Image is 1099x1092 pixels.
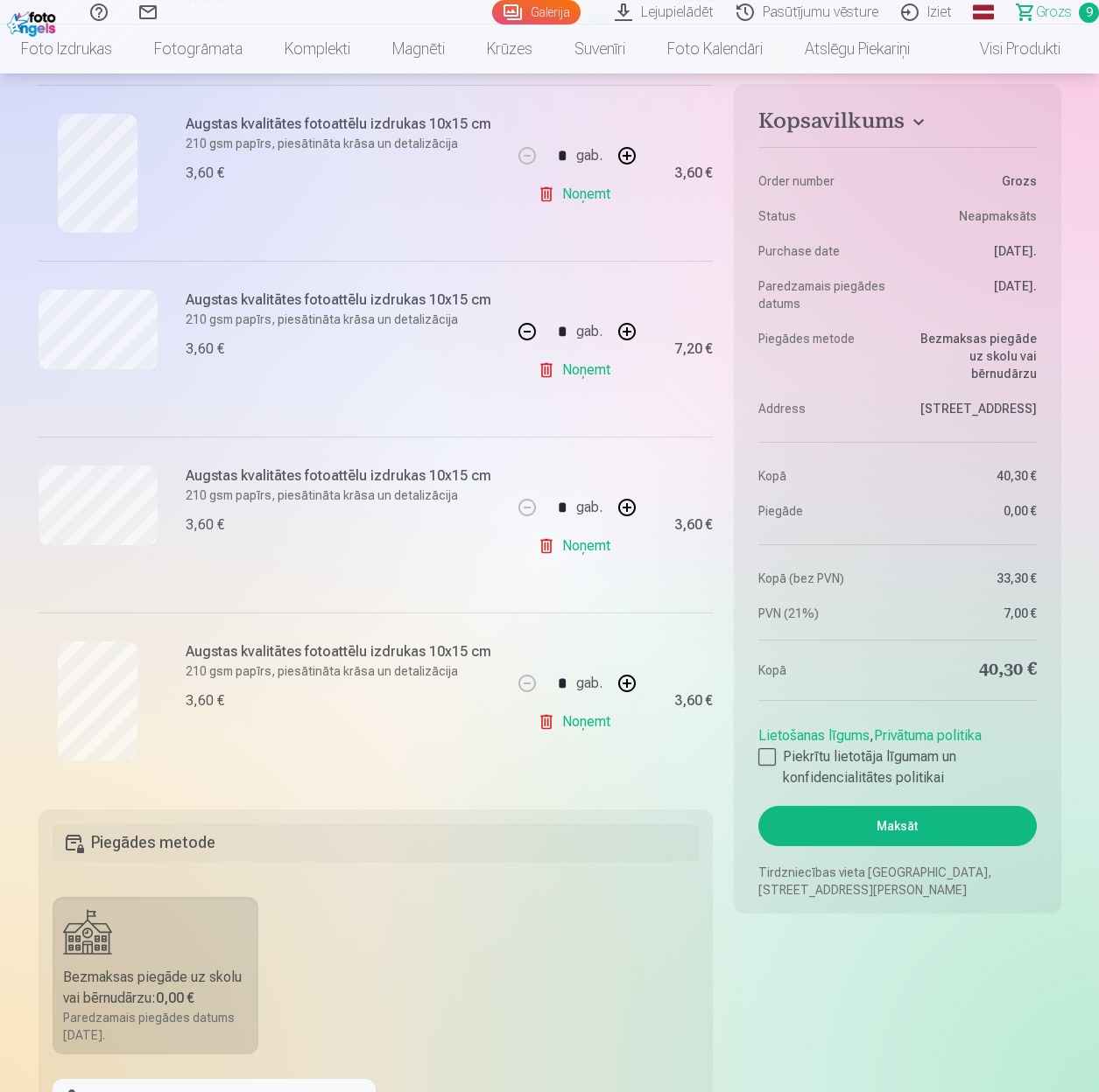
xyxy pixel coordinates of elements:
[264,24,371,73] a: Komplekti
[538,528,617,563] a: Noņemt
[186,465,502,486] h6: Augstas kvalitātes fotoattēlu izdrukas 10x15 cm
[186,114,502,135] h6: Augstas kvalitātes fotoattēlu izdrukas 10x15 cm
[906,570,1037,587] dd: 33,30 €
[784,24,931,73] a: Atslēgu piekariņi
[758,746,1036,788] label: Piekrītu lietotāja līgumam un konfidencialitātes politikai
[758,207,889,225] dt: Status
[758,727,870,744] a: Lietošanas līgums
[156,990,194,1006] b: 0,00 €
[959,207,1037,225] span: Neapmaksāts
[758,502,889,520] dt: Piegāde
[186,641,502,662] h6: Augstas kvalitātes fotoattēlu izdrukas 10x15 cm
[576,311,602,353] div: gab.
[674,520,713,530] div: 3,60 €
[906,605,1037,622] dd: 7,00 €
[53,823,700,862] h5: Piegādes metode
[758,864,1036,899] p: Tirdzniecības vieta [GEOGRAPHIC_DATA], [STREET_ADDRESS][PERSON_NAME]
[758,658,889,682] dt: Kopā
[63,1009,249,1044] div: Paredzamais piegādes datums [DATE].
[906,502,1037,520] dd: 0,00 €
[576,662,602,704] div: gab.
[466,24,553,73] a: Krūzes
[674,344,713,354] div: 7,20 €
[576,135,602,177] div: gab.
[186,514,224,535] div: 3,60 €
[1079,3,1099,23] span: 9
[758,277,889,312] dt: Paredzamais piegādes datums
[646,24,784,73] a: Foto kalendāri
[553,24,646,73] a: Suvenīri
[186,290,502,311] h6: Augstas kvalitātes fotoattēlu izdrukas 10x15 cm
[133,24,264,73] a: Fotogrāmata
[576,486,602,528] div: gab.
[186,135,502,152] p: 210 gsm papīrs, piesātināta krāsa un detalizācija
[186,662,502,680] p: 210 gsm papīrs, piesātināta krāsa un detalizācija
[931,24,1081,73] a: Visi produkti
[758,467,889,485] dt: Kopā
[186,339,224,360] div: 3,60 €
[538,353,617,388] a: Noņemt
[538,177,617,212] a: Noņemt
[186,311,502,328] p: 210 gsm papīrs, piesātināta krāsa un detalizācija
[758,718,1036,788] div: ,
[758,806,1036,846] button: Maksāt
[906,330,1037,382] dd: Bezmaksas piegāde uz skolu vai bērnudārzu
[906,467,1037,485] dd: 40,30 €
[7,7,60,37] img: /fa1
[758,400,889,417] dt: Address
[758,172,889,190] dt: Order number
[63,967,249,1009] div: Bezmaksas piegāde uz skolu vai bērnudārzu :
[538,704,617,739] a: Noņemt
[758,330,889,382] dt: Piegādes metode
[674,696,713,706] div: 3,60 €
[186,486,502,504] p: 210 gsm papīrs, piesātināta krāsa un detalizācija
[186,690,224,711] div: 3,60 €
[906,400,1037,417] dd: [STREET_ADDRESS]
[674,168,713,178] div: 3,60 €
[906,658,1037,682] dd: 40,30 €
[906,172,1037,190] dd: Grozs
[874,727,982,744] a: Privātuma politika
[758,242,889,260] dt: Purchase date
[906,242,1037,260] dd: [DATE].
[758,605,889,622] dt: PVN (21%)
[186,163,224,184] div: 3,60 €
[906,277,1037,312] dd: [DATE].
[371,24,466,73] a: Magnēti
[758,570,889,587] dt: Kopā (bez PVN)
[758,108,1036,140] button: Kopsavilkums
[1036,2,1072,23] span: Grozs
